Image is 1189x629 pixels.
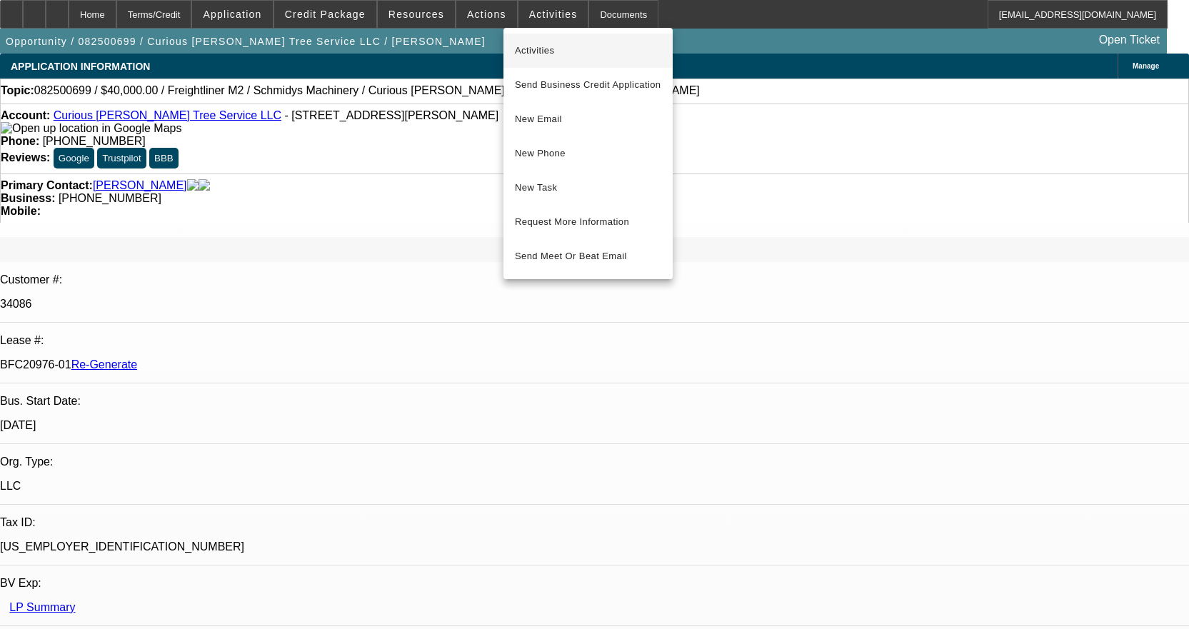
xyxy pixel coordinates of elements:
[515,145,661,162] span: New Phone
[515,76,661,94] span: Send Business Credit Application
[515,111,661,128] span: New Email
[515,248,661,265] span: Send Meet Or Beat Email
[515,213,661,231] span: Request More Information
[515,42,661,59] span: Activities
[515,179,661,196] span: New Task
